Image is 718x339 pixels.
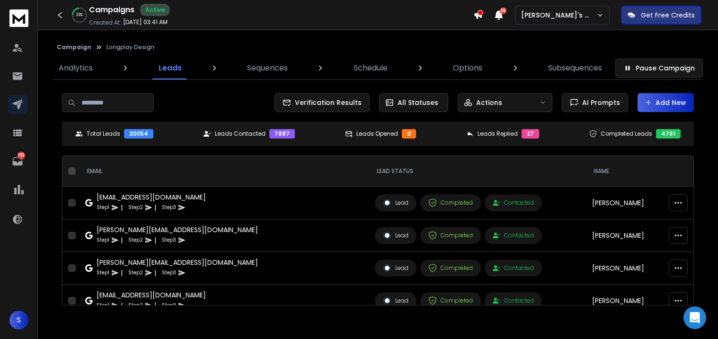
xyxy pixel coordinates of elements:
p: Created At: [89,19,121,26]
button: Verification Results [275,93,370,112]
p: Step 2 [128,268,143,278]
img: logo [9,9,28,27]
a: Leads [153,57,187,79]
p: [DATE] 03:41 AM [123,18,168,26]
div: 20054 [124,129,153,139]
button: AI Prompts [562,93,628,112]
a: 166 [8,152,27,171]
p: Subsequences [548,62,602,74]
div: Contacted [493,232,534,239]
div: 27 [522,129,539,139]
p: | [121,235,123,245]
p: Step 3 [162,268,176,278]
p: Step 3 [162,203,176,212]
a: Sequences [241,57,293,79]
p: Schedule [354,62,388,74]
p: Step 3 [162,301,176,310]
p: | [121,203,123,212]
p: All Statuses [398,98,438,107]
div: Completed [428,231,473,240]
p: Sequences [247,62,288,74]
div: Lead [383,231,408,240]
div: 7887 [269,129,295,139]
div: 4761 [656,129,681,139]
a: Analytics [53,57,98,79]
div: [EMAIL_ADDRESS][DOMAIN_NAME] [97,192,206,202]
p: 23 % [76,12,83,18]
p: Total Leads [87,130,120,138]
div: Completed [428,296,473,305]
p: 166 [18,152,25,159]
p: Step 2 [128,235,143,245]
p: Longplay Design [106,43,154,51]
div: [PERSON_NAME][EMAIL_ADDRESS][DOMAIN_NAME] [97,258,258,267]
p: Leads Opened [356,130,398,138]
h1: Campaigns [89,4,134,16]
div: Contacted [493,297,534,304]
p: Actions [476,98,502,107]
span: Verification Results [291,98,362,107]
a: Options [447,57,488,79]
div: Open Intercom Messenger [683,306,706,329]
span: AI Prompts [578,98,620,107]
div: [EMAIL_ADDRESS][DOMAIN_NAME] [97,290,206,300]
a: Schedule [348,57,393,79]
button: Campaign [57,43,91,51]
p: Leads Replied [478,130,518,138]
p: Options [453,62,482,74]
p: Step 1 [97,301,109,310]
a: Subsequences [542,57,608,79]
p: Step 2 [128,301,143,310]
button: S [9,311,28,330]
th: LEAD STATUS [369,156,586,187]
p: Analytics [59,62,93,74]
button: Get Free Credits [621,6,701,25]
div: Lead [383,264,408,272]
p: Step 1 [97,235,109,245]
button: Add New [638,93,694,112]
p: Completed Leads [601,130,652,138]
p: | [154,203,156,212]
p: | [121,268,123,278]
div: 0 [402,129,416,139]
div: Contacted [493,264,534,272]
p: | [154,301,156,310]
div: Lead [383,296,408,305]
div: Completed [428,199,473,207]
th: EMAIL [80,156,369,187]
p: | [154,268,156,278]
p: Leads [159,62,182,74]
p: Leads Contacted [215,130,266,138]
p: Step 2 [128,203,143,212]
p: Step 1 [97,268,109,278]
p: | [121,301,123,310]
div: Completed [428,264,473,272]
button: Pause Campaign [615,59,703,78]
div: Contacted [493,199,534,207]
p: | [154,235,156,245]
p: Get Free Credits [641,10,695,20]
p: [PERSON_NAME]'s Workspace [521,10,597,20]
div: [PERSON_NAME][EMAIL_ADDRESS][DOMAIN_NAME] [97,225,258,235]
p: Step 1 [97,203,109,212]
span: 50 [500,8,506,14]
p: Step 3 [162,235,176,245]
div: Active [140,4,170,16]
div: Lead [383,199,408,207]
